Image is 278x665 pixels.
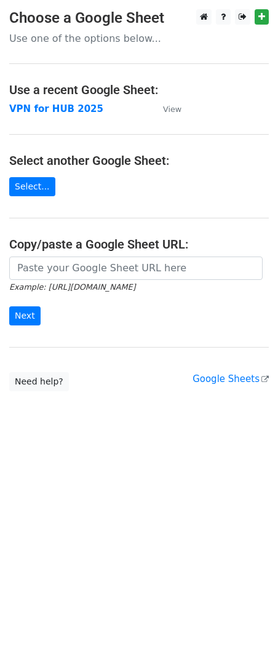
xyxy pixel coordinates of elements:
input: Paste your Google Sheet URL here [9,257,263,280]
h4: Copy/paste a Google Sheet URL: [9,237,269,252]
a: VPN for HUB 2025 [9,103,103,114]
a: Select... [9,177,55,196]
h4: Select another Google Sheet: [9,153,269,168]
small: Example: [URL][DOMAIN_NAME] [9,282,135,292]
a: Need help? [9,372,69,391]
small: View [163,105,181,114]
h3: Choose a Google Sheet [9,9,269,27]
a: Google Sheets [193,373,269,384]
a: View [151,103,181,114]
input: Next [9,306,41,325]
p: Use one of the options below... [9,32,269,45]
h4: Use a recent Google Sheet: [9,82,269,97]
